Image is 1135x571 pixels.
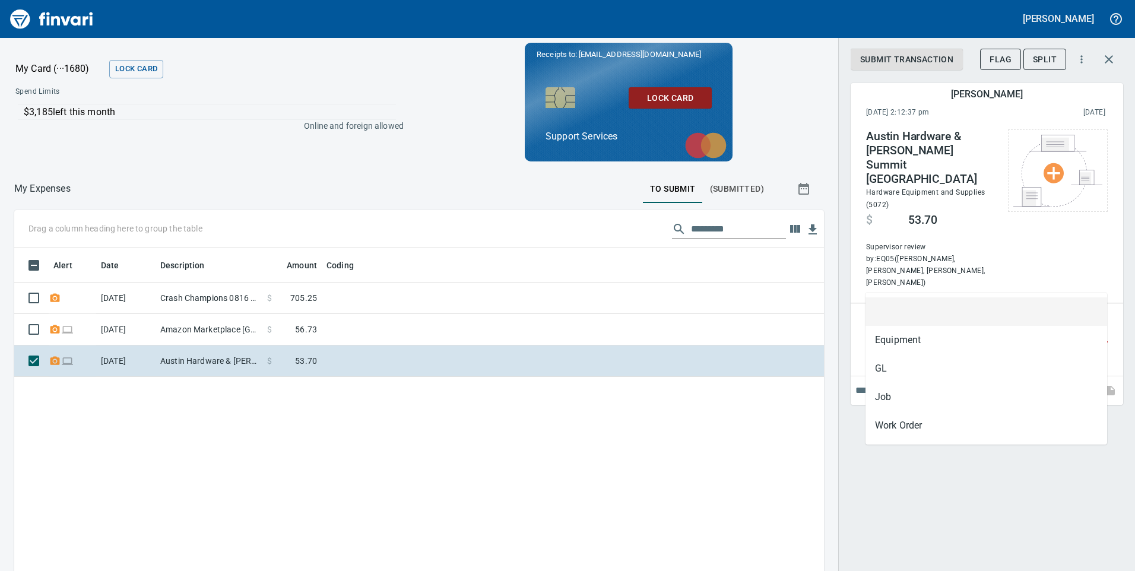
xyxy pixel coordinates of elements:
td: [DATE] [96,345,156,377]
nav: breadcrumb [14,182,71,196]
span: Coding [326,258,369,272]
td: Amazon Marketplace [GEOGRAPHIC_DATA] [GEOGRAPHIC_DATA] [156,314,262,345]
span: Online transaction [61,325,74,333]
span: Description [160,258,205,272]
span: Receipt Required [49,357,61,364]
span: Description [160,258,220,272]
li: GL [865,354,1107,383]
span: Date [101,258,135,272]
p: $3,185 left this month [24,105,396,119]
td: Austin Hardware & [PERSON_NAME] Summit [GEOGRAPHIC_DATA] [156,345,262,377]
li: Job [865,383,1107,411]
span: Lock Card [115,62,157,76]
span: Date [101,258,119,272]
p: My Card (···1680) [15,62,104,76]
span: To Submit [650,182,696,196]
img: Finvari [7,5,96,33]
span: Split [1033,52,1057,67]
h5: [PERSON_NAME] [951,88,1022,100]
button: Lock Card [109,60,163,78]
p: Drag a column heading here to group the table [28,223,202,234]
span: Coding [326,258,354,272]
td: [DATE] [96,283,156,314]
button: [PERSON_NAME] [1020,9,1097,28]
button: Choose columns to display [786,220,804,238]
li: Work Order [865,411,1107,440]
span: 56.73 [295,323,317,335]
span: Flag [990,52,1012,67]
button: Split [1023,49,1066,71]
span: Receipt Required [49,325,61,333]
li: Equipment [865,326,1107,354]
p: Support Services [546,129,712,144]
span: Amount [271,258,317,272]
img: Select file [1013,135,1102,207]
span: $ [267,323,272,335]
span: Amount [287,258,317,272]
span: This records your note into the expense [1095,376,1123,405]
span: This charge was settled by the merchant and appears on the 2025/08/09 statement. [1006,107,1105,119]
span: Alert [53,258,88,272]
h5: [PERSON_NAME] [1023,12,1094,25]
button: Close transaction [1095,45,1123,74]
button: More [1069,46,1095,72]
p: My Expenses [14,182,71,196]
span: [DATE] 2:12:37 pm [866,107,1006,119]
button: Flag [980,49,1021,71]
span: Supervisor review by: EQ05 ([PERSON_NAME], [PERSON_NAME], [PERSON_NAME], [PERSON_NAME]) [866,242,996,289]
span: Online transaction [61,357,74,364]
td: Crash Champions 0816 - [GEOGRAPHIC_DATA] [GEOGRAPHIC_DATA] [156,283,262,314]
button: Lock Card [629,87,712,109]
span: $ [866,213,873,227]
span: 53.70 [908,213,937,227]
span: 705.25 [290,292,317,304]
p: Receipts to: [537,49,721,61]
td: [DATE] [96,314,156,345]
button: Show transactions within a particular date range [786,175,824,203]
button: Download Table [804,221,822,239]
span: Submit Transaction [860,52,953,67]
span: $ [267,355,272,367]
span: Receipt Required [49,294,61,302]
h4: Austin Hardware & [PERSON_NAME] Summit [GEOGRAPHIC_DATA] [866,129,996,186]
span: Alert [53,258,72,272]
span: (Submitted) [710,182,764,196]
button: Submit Transaction [851,49,963,71]
span: $ [267,292,272,304]
span: [EMAIL_ADDRESS][DOMAIN_NAME] [578,49,702,60]
span: Hardware Equipment and Supplies (5072) [866,188,985,209]
span: 53.70 [295,355,317,367]
img: mastercard.svg [679,126,733,164]
span: Spend Limits [15,86,230,98]
p: Online and foreign allowed [6,120,404,132]
span: Lock Card [638,91,702,106]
